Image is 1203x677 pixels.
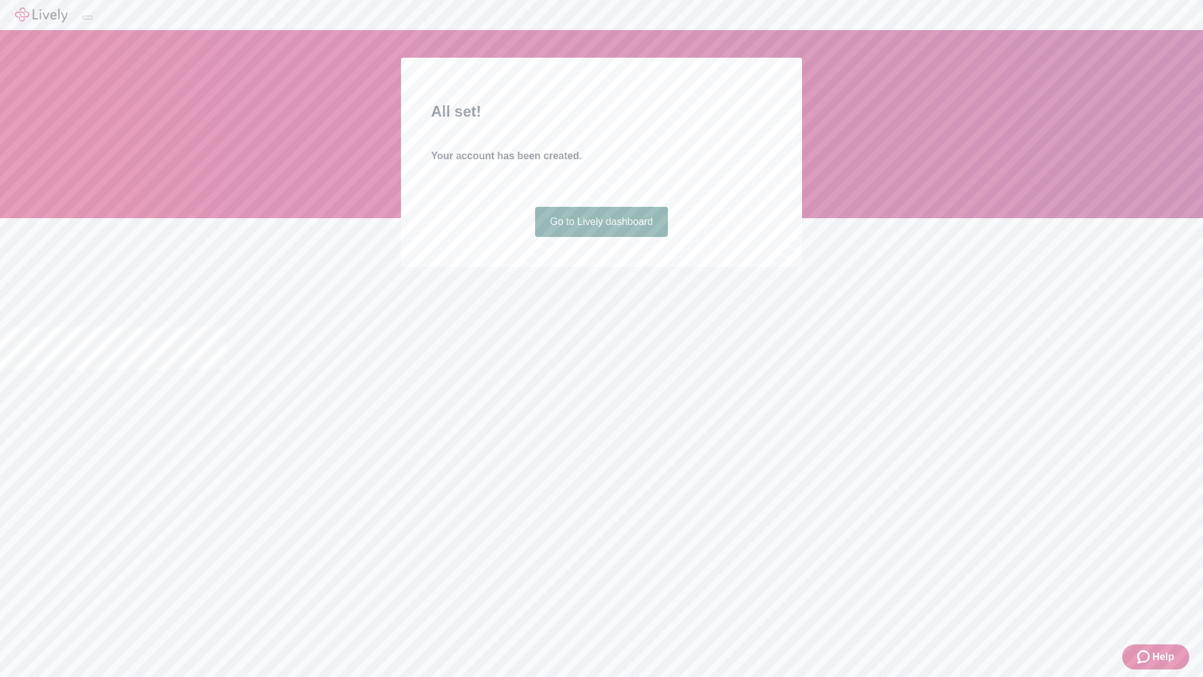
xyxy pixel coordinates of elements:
[1122,644,1189,669] button: Zendesk support iconHelp
[1152,649,1174,664] span: Help
[431,149,772,164] h4: Your account has been created.
[15,8,68,23] img: Lively
[1137,649,1152,664] svg: Zendesk support icon
[535,207,669,237] a: Go to Lively dashboard
[431,100,772,123] h2: All set!
[83,16,93,19] button: Log out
